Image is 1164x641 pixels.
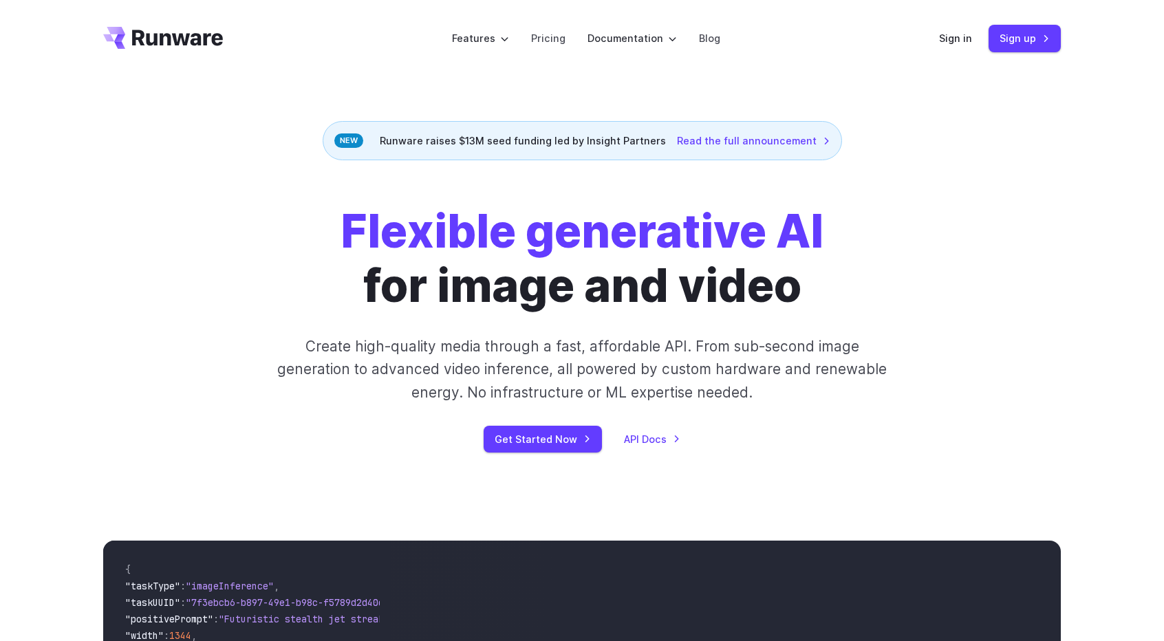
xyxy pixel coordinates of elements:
[323,121,842,160] div: Runware raises $13M seed funding led by Insight Partners
[180,580,186,592] span: :
[219,613,720,625] span: "Futuristic stealth jet streaking through a neon-lit cityscape with glowing purple exhaust"
[276,335,889,404] p: Create high-quality media through a fast, affordable API. From sub-second image generation to adv...
[939,30,972,46] a: Sign in
[588,30,677,46] label: Documentation
[180,596,186,609] span: :
[677,133,830,149] a: Read the full announcement
[186,596,395,609] span: "7f3ebcb6-b897-49e1-b98c-f5789d2d40d7"
[274,580,279,592] span: ,
[341,204,823,259] strong: Flexible generative AI
[213,613,219,625] span: :
[531,30,565,46] a: Pricing
[125,596,180,609] span: "taskUUID"
[103,27,223,49] a: Go to /
[452,30,509,46] label: Features
[341,204,823,313] h1: for image and video
[484,426,602,453] a: Get Started Now
[125,613,213,625] span: "positivePrompt"
[125,580,180,592] span: "taskType"
[624,431,680,447] a: API Docs
[699,30,720,46] a: Blog
[989,25,1061,52] a: Sign up
[186,580,274,592] span: "imageInference"
[125,563,131,576] span: {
